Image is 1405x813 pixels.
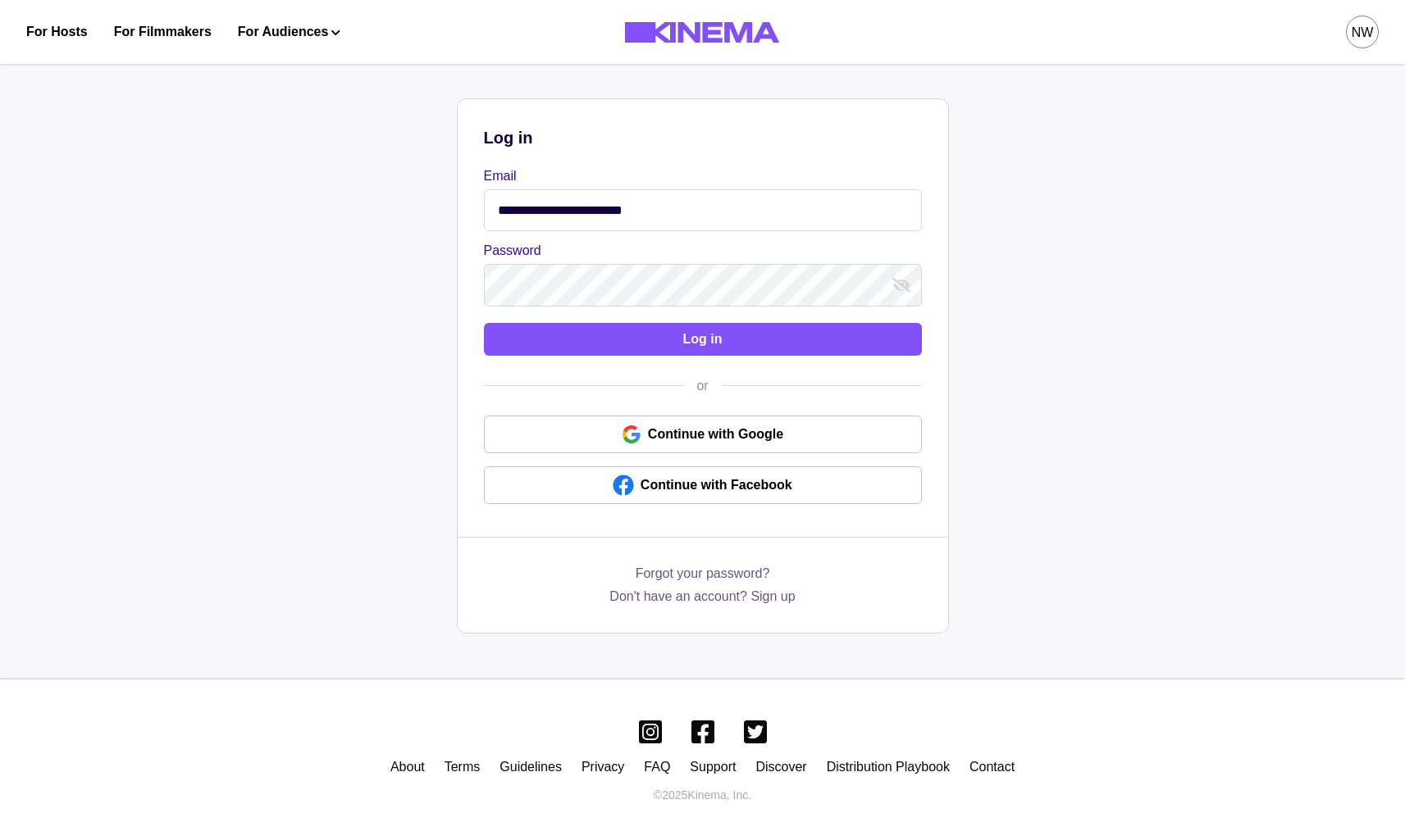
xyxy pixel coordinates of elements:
a: Continue with Facebook [484,466,922,504]
label: Email [484,166,912,186]
label: Password [484,241,912,261]
a: For Filmmakers [114,22,212,42]
div: or [683,376,721,396]
p: Log in [484,125,922,150]
p: © 2025 Kinema, Inc. [654,787,751,804]
a: About [390,760,425,774]
a: Forgot your password? [636,564,770,587]
a: Support [690,760,736,774]
a: For Hosts [26,22,88,42]
a: FAQ [644,760,670,774]
a: Contact [969,760,1015,774]
div: NW [1352,23,1374,43]
a: Continue with Google [484,416,922,453]
a: Terms [445,760,481,774]
button: Log in [484,323,922,356]
a: Don't have an account? Sign up [609,587,795,606]
button: show password [889,272,915,298]
a: Discover [755,760,806,774]
button: For Audiences [238,22,340,42]
a: Distribution Playbook [827,760,950,774]
a: Privacy [582,760,624,774]
a: Guidelines [500,760,562,774]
